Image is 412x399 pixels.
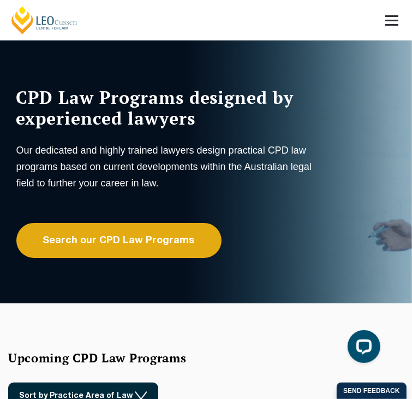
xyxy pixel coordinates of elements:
[16,87,317,128] h1: CPD Law Programs designed by experienced lawyers
[10,5,79,35] a: [PERSON_NAME] Centre for Law
[8,350,187,366] h2: Upcoming CPD Law Programs
[339,326,385,372] iframe: LiveChat chat widget
[16,223,222,258] a: Search our CPD Law Programs
[16,142,317,191] p: Our dedicated and highly trained lawyers design practical CPD law programs based on current devel...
